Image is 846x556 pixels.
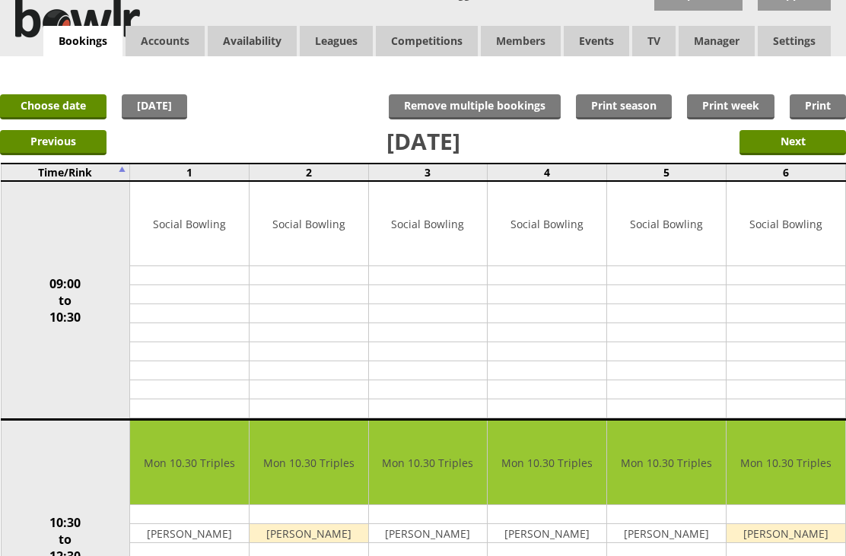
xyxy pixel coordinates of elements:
[130,182,249,266] td: Social Bowling
[369,182,488,266] td: Social Bowling
[727,524,845,543] td: [PERSON_NAME]
[790,94,846,119] a: Print
[726,164,845,181] td: 6
[208,26,297,56] a: Availability
[368,164,488,181] td: 3
[739,130,846,155] input: Next
[1,164,130,181] td: Time/Rink
[564,26,629,56] a: Events
[632,26,676,56] span: TV
[679,26,755,56] span: Manager
[758,26,831,56] span: Settings
[250,421,368,505] td: Mon 10.30 Triples
[250,524,368,543] td: [PERSON_NAME]
[130,421,249,505] td: Mon 10.30 Triples
[488,164,607,181] td: 4
[122,94,187,119] a: [DATE]
[488,524,606,543] td: [PERSON_NAME]
[488,182,606,266] td: Social Bowling
[607,182,726,266] td: Social Bowling
[376,26,478,56] a: Competitions
[130,164,250,181] td: 1
[488,421,606,505] td: Mon 10.30 Triples
[607,421,726,505] td: Mon 10.30 Triples
[389,94,561,119] input: Remove multiple bookings
[481,26,561,56] span: Members
[250,182,368,266] td: Social Bowling
[43,26,122,57] a: Bookings
[369,524,488,543] td: [PERSON_NAME]
[1,181,130,420] td: 09:00 to 10:30
[369,421,488,505] td: Mon 10.30 Triples
[126,26,205,56] span: Accounts
[576,94,672,119] a: Print season
[727,182,845,266] td: Social Bowling
[727,421,845,505] td: Mon 10.30 Triples
[687,94,774,119] a: Print week
[130,524,249,543] td: [PERSON_NAME]
[300,26,373,56] a: Leagues
[249,164,368,181] td: 2
[607,524,726,543] td: [PERSON_NAME]
[606,164,726,181] td: 5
